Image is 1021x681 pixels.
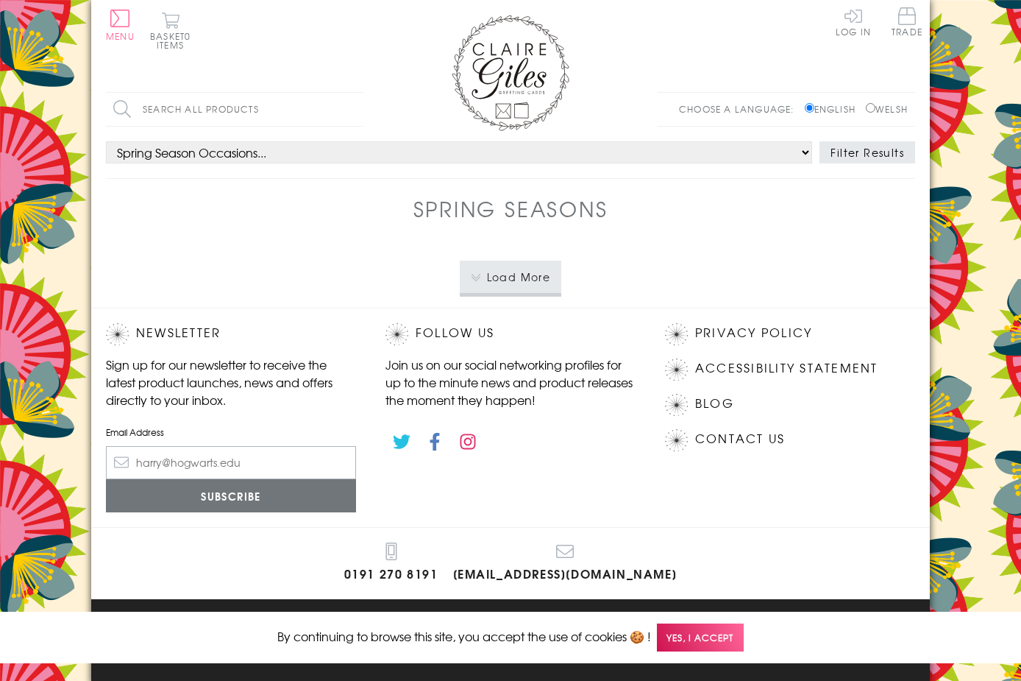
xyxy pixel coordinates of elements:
span: Yes, I accept [657,624,744,652]
button: Menu [106,10,135,40]
input: Welsh [866,103,875,113]
p: Sign up for our newsletter to receive the latest product launches, news and offers directly to yo... [106,356,356,409]
a: Trade [892,7,922,39]
span: Trade [892,7,922,36]
p: Join us on our social networking profiles for up to the minute news and product releases the mome... [385,356,636,409]
span: 0 items [157,29,191,52]
input: Subscribe [106,479,356,512]
a: [EMAIL_ADDRESS][DOMAIN_NAME] [453,543,677,585]
img: Claire Giles Greetings Cards [452,15,569,131]
label: English [805,102,863,116]
label: Welsh [866,102,908,116]
input: Search [349,93,363,126]
label: Email Address [106,426,356,439]
span: Menu [106,29,135,43]
a: Contact Us [695,429,785,449]
a: Accessibility Statement [695,359,878,378]
a: 0191 270 8191 [344,543,438,585]
input: harry@hogwarts.edu [106,446,356,479]
h1: Spring Seasons [413,194,608,224]
h2: Follow Us [385,323,636,345]
input: English [805,103,814,113]
input: Search all products [106,93,363,126]
button: Load More [460,261,562,293]
button: Basket0 items [150,12,191,49]
button: Filter Results [819,141,915,163]
h2: Newsletter [106,323,356,345]
a: Blog [695,394,734,414]
a: Log In [836,7,871,36]
a: Privacy Policy [695,323,812,343]
p: Choose a language: [679,102,802,116]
